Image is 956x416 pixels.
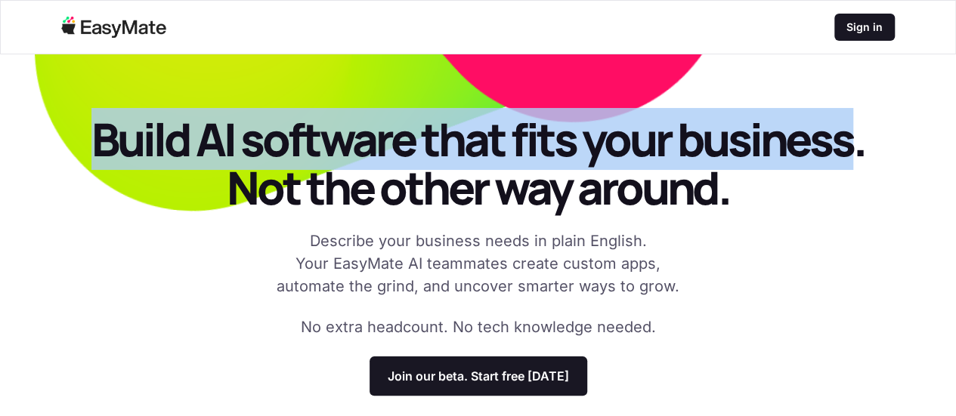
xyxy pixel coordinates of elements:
[834,14,895,41] a: Sign in
[370,356,587,396] a: Join our beta. Start free [DATE]
[388,368,569,384] p: Join our beta. Start free [DATE]
[267,230,690,297] p: Describe your business needs in plain English. Your EasyMate AI teammates create custom apps, aut...
[301,316,656,338] p: No extra headcount. No tech knowledge needed.
[60,115,896,211] p: Build AI software that fits your business. Not the other way around.
[846,20,883,35] p: Sign in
